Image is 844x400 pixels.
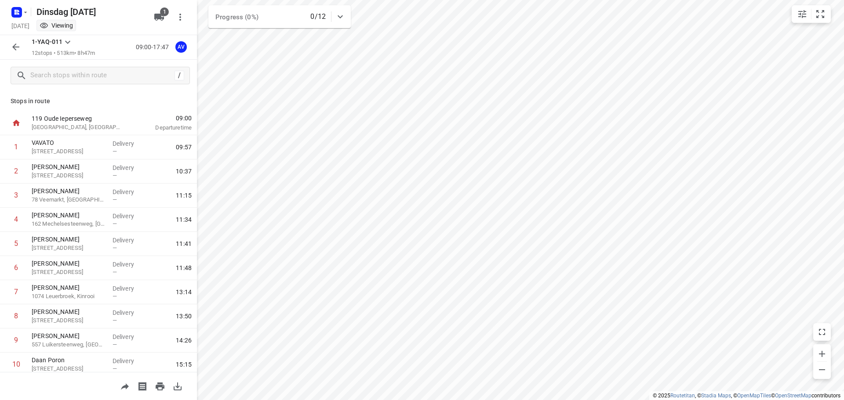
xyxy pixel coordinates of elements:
p: [PERSON_NAME] [32,211,105,220]
div: 8 [14,312,18,320]
a: OpenStreetMap [775,393,811,399]
span: Share route [116,382,134,390]
p: Delivery [113,212,145,220]
span: 10:37 [176,167,192,176]
p: Delivery [113,284,145,293]
span: — [113,245,117,251]
button: 1 [150,8,168,26]
span: Print shipping labels [134,382,151,390]
p: [PERSON_NAME] [32,187,105,195]
span: — [113,220,117,227]
p: Delivery [113,332,145,341]
span: 11:48 [176,263,192,272]
p: 65 Hoegaardsesteenweg, Bierbeek [32,364,105,373]
div: 2 [14,167,18,175]
div: 6 [14,263,18,272]
span: Print route [151,382,169,390]
p: [PERSON_NAME] [32,259,105,268]
span: 11:15 [176,191,192,200]
p: [PERSON_NAME] [32,162,105,171]
div: 10 [12,360,20,368]
input: Search stops within route [30,69,175,83]
p: Delivery [113,260,145,269]
p: 09:00-17:47 [136,43,172,52]
span: — [113,172,117,179]
span: 13:14 [176,288,192,296]
span: 13:50 [176,312,192,321]
p: 78 Veemarkt, [GEOGRAPHIC_DATA] [32,195,105,204]
button: Map settings [793,5,811,23]
span: — [113,269,117,275]
span: 11:34 [176,215,192,224]
span: — [113,293,117,299]
span: 1 [160,7,169,16]
p: Stops in route [11,97,186,106]
p: Delivery [113,163,145,172]
span: — [113,196,117,203]
p: Delivery [113,236,145,245]
a: Routetitan [670,393,695,399]
p: Delivery [113,308,145,317]
div: You are currently in view mode. To make any changes, go to edit project. [40,21,73,30]
button: Fit zoom [811,5,829,23]
p: Departure time [134,123,192,132]
p: Daan Poron [32,356,105,364]
p: Delivery [113,357,145,365]
p: [STREET_ADDRESS] [32,147,105,156]
p: 0/12 [310,11,326,22]
p: 557 Luikersteenweg, Tongeren-Borgloon [32,340,105,349]
p: [STREET_ADDRESS] [32,316,105,325]
a: OpenMapTiles [737,393,771,399]
div: 9 [14,336,18,344]
p: 1074 Leuerbroek, Kinrooi [32,292,105,301]
p: 1-YAQ-011 [32,37,62,47]
div: Progress (0%)0/12 [208,5,351,28]
div: / [175,71,184,80]
div: 1 [14,143,18,151]
span: 11:41 [176,239,192,248]
span: Progress (0%) [215,13,258,21]
p: [PERSON_NAME] [32,283,105,292]
span: 15:15 [176,360,192,369]
p: 12 stops • 513km • 8h47m [32,49,95,58]
span: — [113,365,117,372]
p: VAVATO [32,138,105,147]
a: Stadia Maps [701,393,731,399]
li: © 2025 , © , © © contributors [653,393,840,399]
div: 5 [14,239,18,248]
p: Delivery [113,187,145,196]
p: [PERSON_NAME] [32,332,105,340]
span: 09:00 [134,114,192,123]
p: [STREET_ADDRESS] [32,268,105,277]
p: 162 Mechelsesteenweg, Lier [32,220,105,228]
span: 14:26 [176,336,192,345]
p: 119 Oude Ieperseweg [32,114,123,123]
p: [GEOGRAPHIC_DATA], [GEOGRAPHIC_DATA] [32,123,123,132]
div: 7 [14,288,18,296]
p: [STREET_ADDRESS] [32,171,105,180]
span: Assigned to Axel Verzele [172,43,190,51]
span: 09:57 [176,143,192,151]
span: Download route [169,382,186,390]
p: [PERSON_NAME] [32,307,105,316]
span: — [113,148,117,155]
div: 3 [14,191,18,199]
div: small contained button group [792,5,831,23]
p: Delivery [113,139,145,148]
p: [STREET_ADDRESS] [32,244,105,252]
span: — [113,341,117,348]
p: [PERSON_NAME] [32,235,105,244]
div: 4 [14,215,18,223]
span: — [113,317,117,324]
